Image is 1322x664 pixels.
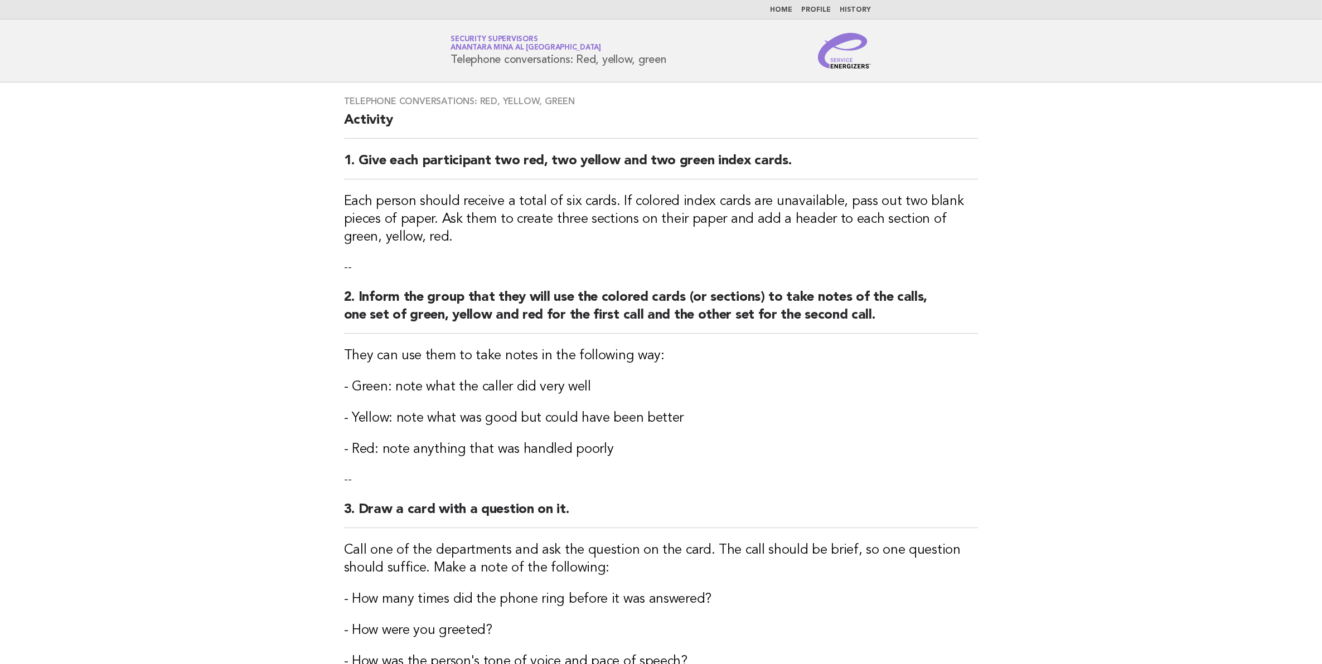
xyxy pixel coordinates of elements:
h2: Activity [344,111,979,139]
img: Service Energizers [818,33,871,69]
h3: Call one of the departments and ask the question on the card. The call should be brief, so one qu... [344,541,979,577]
a: History [840,7,871,13]
h3: - Red: note anything that was handled poorly [344,441,979,458]
h2: 1. Give each participant two red, two yellow and two green index cards. [344,152,979,179]
p: -- [344,472,979,487]
h3: - Yellow: note what was good but could have been better [344,409,979,427]
span: Anantara Mina al [GEOGRAPHIC_DATA] [451,45,602,52]
h3: - Green: note what the caller did very well [344,378,979,396]
h3: - How many times did the phone ring before it was answered? [344,590,979,608]
h3: Telephone conversations: Red, yellow, green [344,96,979,107]
h1: Telephone conversations: Red, yellow, green [451,36,666,65]
h2: 2. Inform the group that they will use the colored cards (or sections) to take notes of the calls... [344,289,979,334]
h2: 3. Draw a card with a question on it. [344,501,979,528]
h3: - How were you greeted? [344,622,979,639]
a: Security SupervisorsAnantara Mina al [GEOGRAPHIC_DATA] [451,36,602,51]
a: Profile [802,7,831,13]
h3: Each person should receive a total of six cards. If colored index cards are unavailable, pass out... [344,193,979,246]
p: -- [344,260,979,275]
h3: They can use them to take notes in the following way: [344,347,979,365]
a: Home [771,7,793,13]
